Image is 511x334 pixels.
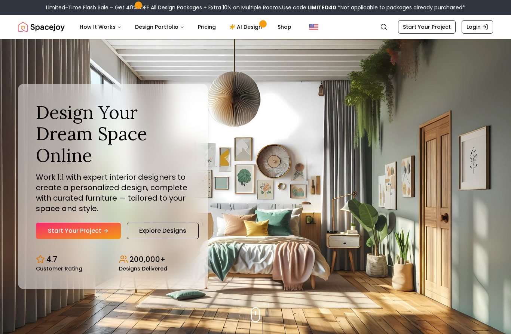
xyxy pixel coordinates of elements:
small: Designs Delivered [119,266,167,271]
nav: Global [18,15,493,39]
a: Pricing [192,19,222,34]
h1: Design Your Dream Space Online [36,102,190,166]
div: Limited-Time Flash Sale – Get 40% OFF All Design Packages + Extra 10% on Multiple Rooms. [46,4,465,11]
div: Design stats [36,248,190,271]
small: Customer Rating [36,266,82,271]
a: Start Your Project [398,20,456,34]
p: 4.7 [46,254,57,265]
b: LIMITED40 [307,4,336,11]
a: Shop [272,19,297,34]
button: Design Portfolio [129,19,190,34]
img: Spacejoy Logo [18,19,65,34]
span: *Not applicable to packages already purchased* [336,4,465,11]
a: AI Design [223,19,270,34]
a: Spacejoy [18,19,65,34]
a: Explore Designs [127,223,199,239]
p: Work 1:1 with expert interior designers to create a personalized design, complete with curated fu... [36,172,190,214]
nav: Main [74,19,297,34]
a: Start Your Project [36,223,121,239]
p: 200,000+ [129,254,165,265]
a: Login [462,20,493,34]
span: Use code: [282,4,336,11]
button: How It Works [74,19,128,34]
img: United States [309,22,318,31]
